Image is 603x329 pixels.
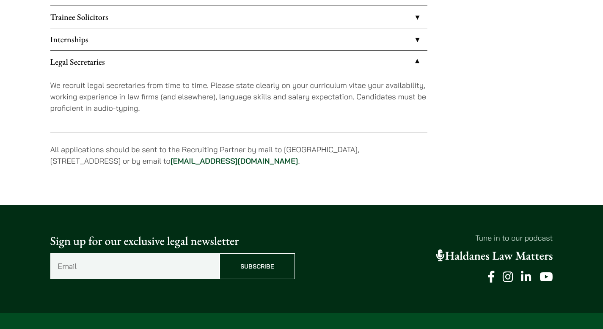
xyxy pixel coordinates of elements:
p: We recruit legal secretaries from time to time. Please state clearly on your curriculum vitae you... [50,80,427,114]
p: All applications should be sent to the Recruiting Partner by mail to [GEOGRAPHIC_DATA], [STREET_A... [50,144,427,167]
div: Legal Secretaries [50,73,427,132]
a: Internships [50,28,427,50]
input: Subscribe [220,253,295,279]
input: Email [50,253,220,279]
p: Sign up for our exclusive legal newsletter [50,232,295,250]
a: Trainee Solicitors [50,6,427,28]
p: Tune in to our podcast [308,232,553,244]
a: Legal Secretaries [50,51,427,73]
a: Haldanes Law Matters [436,248,553,263]
a: [EMAIL_ADDRESS][DOMAIN_NAME] [171,156,298,166]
